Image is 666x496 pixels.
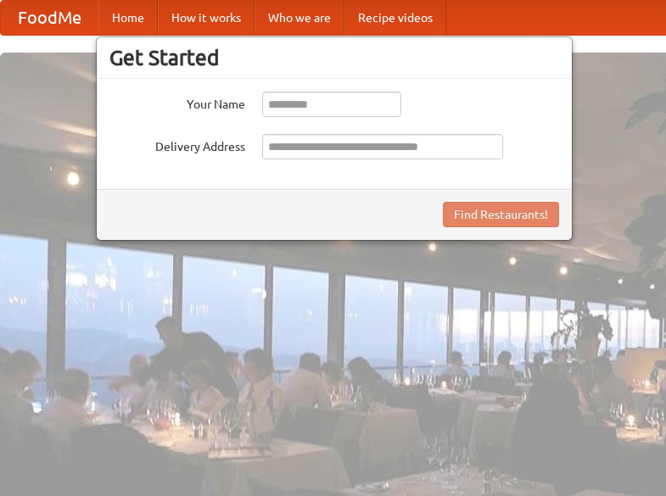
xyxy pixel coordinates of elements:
[109,134,245,155] label: Delivery Address
[158,1,255,35] a: How it works
[98,1,158,35] a: Home
[344,1,446,35] a: Recipe videos
[255,1,344,35] a: Who we are
[109,45,559,70] h3: Get Started
[443,202,559,227] button: Find Restaurants!
[109,92,245,113] label: Your Name
[1,1,98,35] a: FoodMe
